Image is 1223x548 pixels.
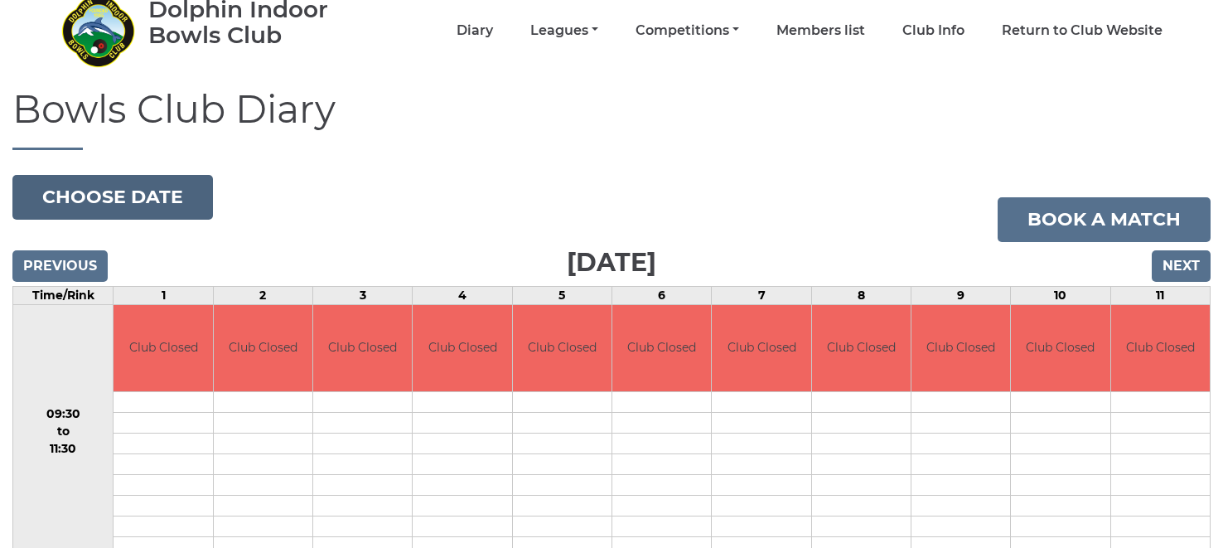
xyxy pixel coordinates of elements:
[13,286,114,304] td: Time/Rink
[313,305,412,392] td: Club Closed
[12,175,213,220] button: Choose date
[213,286,312,304] td: 2
[811,286,911,304] td: 8
[1011,286,1110,304] td: 10
[902,22,964,40] a: Club Info
[911,305,1010,392] td: Club Closed
[636,22,739,40] a: Competitions
[1152,250,1211,282] input: Next
[1111,305,1210,392] td: Club Closed
[12,250,108,282] input: Previous
[114,286,213,304] td: 1
[513,305,611,392] td: Club Closed
[457,22,493,40] a: Diary
[712,305,810,392] td: Club Closed
[512,286,611,304] td: 5
[530,22,598,40] a: Leagues
[1002,22,1163,40] a: Return to Club Website
[12,89,1211,150] h1: Bowls Club Diary
[114,305,212,392] td: Club Closed
[1110,286,1210,304] td: 11
[712,286,811,304] td: 7
[413,305,511,392] td: Club Closed
[612,305,711,392] td: Club Closed
[776,22,865,40] a: Members list
[812,305,911,392] td: Club Closed
[998,197,1211,242] a: Book a match
[413,286,512,304] td: 4
[214,305,312,392] td: Club Closed
[911,286,1010,304] td: 9
[1011,305,1109,392] td: Club Closed
[313,286,413,304] td: 3
[612,286,712,304] td: 6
